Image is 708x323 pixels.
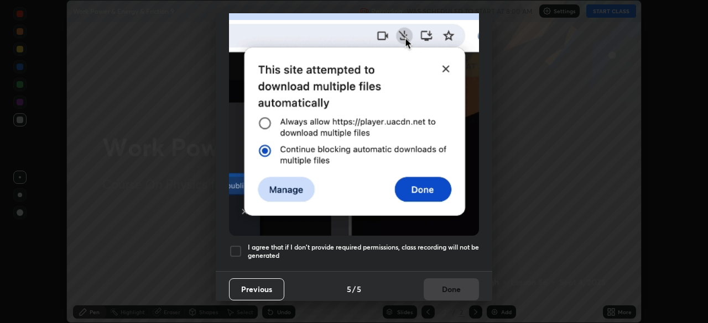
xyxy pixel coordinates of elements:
[248,243,479,260] h5: I agree that if I don't provide required permissions, class recording will not be generated
[357,283,361,295] h4: 5
[352,283,356,295] h4: /
[229,278,284,300] button: Previous
[347,283,351,295] h4: 5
